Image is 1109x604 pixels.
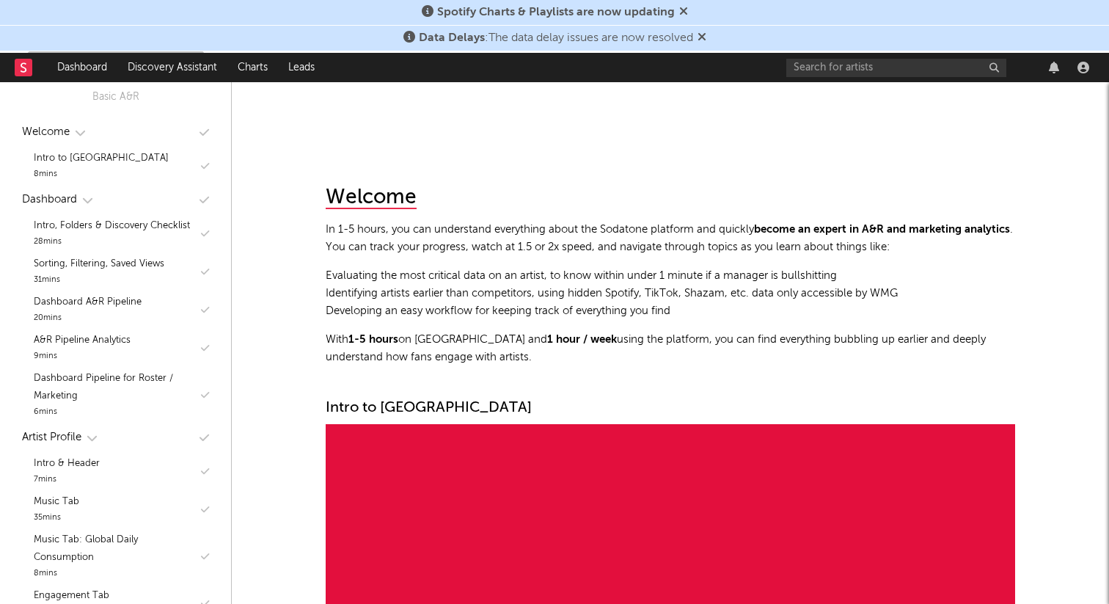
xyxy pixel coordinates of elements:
span: Spotify Charts & Playlists are now updating [437,7,675,18]
div: Basic A&R [92,88,139,106]
a: Charts [227,53,278,82]
span: Data Delays [419,32,485,44]
div: Intro to [GEOGRAPHIC_DATA] [326,399,1015,417]
div: Intro & Header [34,455,100,473]
li: Developing an easy workflow for keeping track of everything you find [326,302,1015,320]
div: 20 mins [34,311,142,326]
a: Leads [278,53,325,82]
div: 35 mins [34,511,79,525]
input: Search for artists [786,59,1006,77]
strong: 1-5 hours [348,334,398,345]
div: 7 mins [34,473,100,487]
p: With on [GEOGRAPHIC_DATA] and using the platform, you can find everything bubbling up earlier and... [326,331,1015,366]
div: 8 mins [34,567,197,581]
div: Welcome [22,123,70,141]
span: : The data delay issues are now resolved [419,32,693,44]
a: Dashboard [47,53,117,82]
div: 8 mins [34,167,169,182]
strong: become an expert in A&R and marketing analytics [754,224,1010,235]
div: Dashboard Pipeline for Roster / Marketing [34,370,197,405]
div: Intro to [GEOGRAPHIC_DATA] [34,150,169,167]
div: A&R Pipeline Analytics [34,332,131,349]
div: Intro, Folders & Discovery Checklist [34,217,190,235]
strong: 1 hour / week [547,334,617,345]
li: Evaluating the most critical data on an artist, to know within under 1 minute if a manager is bul... [326,267,1015,285]
span: Dismiss [679,7,688,18]
div: Artist Profile [22,429,81,446]
div: 28 mins [34,235,190,250]
li: Identifying artists earlier than competitors, using hidden Spotify, TikTok, Shazam, etc. data onl... [326,285,1015,302]
div: 9 mins [34,349,131,364]
div: Welcome [326,187,417,209]
div: Dashboard [22,191,77,208]
a: Discovery Assistant [117,53,227,82]
span: Dismiss [698,32,706,44]
div: 31 mins [34,273,164,288]
div: Sorting, Filtering, Saved Views [34,255,164,273]
div: Dashboard A&R Pipeline [34,294,142,311]
div: 6 mins [34,405,197,420]
div: Music Tab [34,493,79,511]
p: In 1-5 hours, you can understand everything about the Sodatone platform and quickly . You can tra... [326,221,1015,256]
div: Music Tab: Global Daily Consumption [34,531,197,567]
